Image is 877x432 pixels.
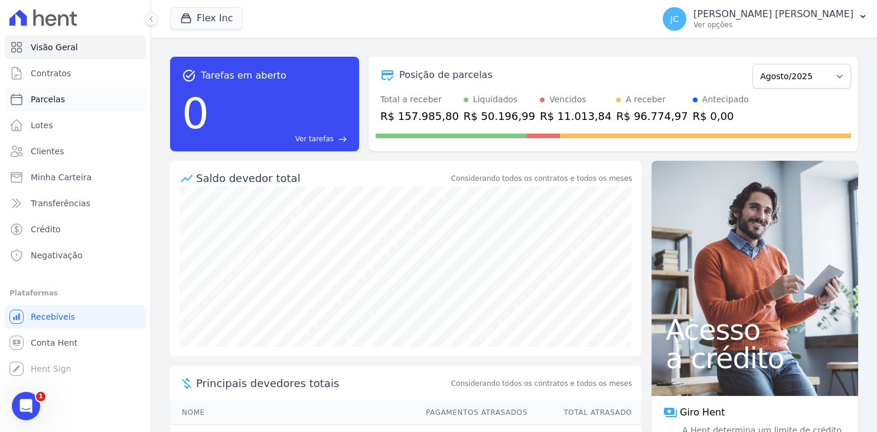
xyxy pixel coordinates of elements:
[31,197,90,209] span: Transferências
[31,41,78,53] span: Visão Geral
[549,93,586,106] div: Vencidos
[31,311,75,323] span: Recebíveis
[693,20,853,30] p: Ver opções
[5,165,146,189] a: Minha Carteira
[680,405,725,420] span: Giro Hent
[540,108,611,124] div: R$ 11.013,84
[31,249,83,261] span: Negativação
[338,135,347,144] span: east
[702,93,749,106] div: Antecipado
[12,392,40,420] iframe: Intercom live chat
[182,83,209,144] div: 0
[693,108,749,124] div: R$ 0,00
[31,223,61,235] span: Crédito
[31,67,71,79] span: Contratos
[451,378,632,389] span: Considerando todos os contratos e todos os meses
[5,331,146,355] a: Conta Hent
[31,119,53,131] span: Lotes
[31,145,64,157] span: Clientes
[170,7,243,30] button: Flex Inc
[31,337,77,349] span: Conta Hent
[5,243,146,267] a: Negativação
[5,35,146,59] a: Visão Geral
[666,316,844,344] span: Acesso
[170,401,415,425] th: Nome
[31,93,65,105] span: Parcelas
[380,93,459,106] div: Total a receber
[616,108,687,124] div: R$ 96.774,97
[451,173,632,184] div: Considerando todos os contratos e todos os meses
[36,392,45,401] span: 1
[415,401,528,425] th: Pagamentos Atrasados
[5,191,146,215] a: Transferências
[380,108,459,124] div: R$ 157.985,80
[399,68,493,82] div: Posição de parcelas
[31,171,92,183] span: Minha Carteira
[196,375,449,391] span: Principais devedores totais
[625,93,666,106] div: A receber
[666,344,844,372] span: a crédito
[653,2,877,35] button: JC [PERSON_NAME] [PERSON_NAME] Ver opções
[5,87,146,111] a: Parcelas
[473,93,518,106] div: Liquidados
[464,108,535,124] div: R$ 50.196,99
[214,134,347,144] a: Ver tarefas east
[693,8,853,20] p: [PERSON_NAME] [PERSON_NAME]
[5,139,146,163] a: Clientes
[528,401,641,425] th: Total Atrasado
[9,286,141,300] div: Plataformas
[201,69,286,83] span: Tarefas em aberto
[295,134,334,144] span: Ver tarefas
[196,170,449,186] div: Saldo devedor total
[5,217,146,241] a: Crédito
[5,113,146,137] a: Lotes
[5,305,146,329] a: Recebíveis
[182,69,196,83] span: task_alt
[5,61,146,85] a: Contratos
[670,15,679,23] span: JC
